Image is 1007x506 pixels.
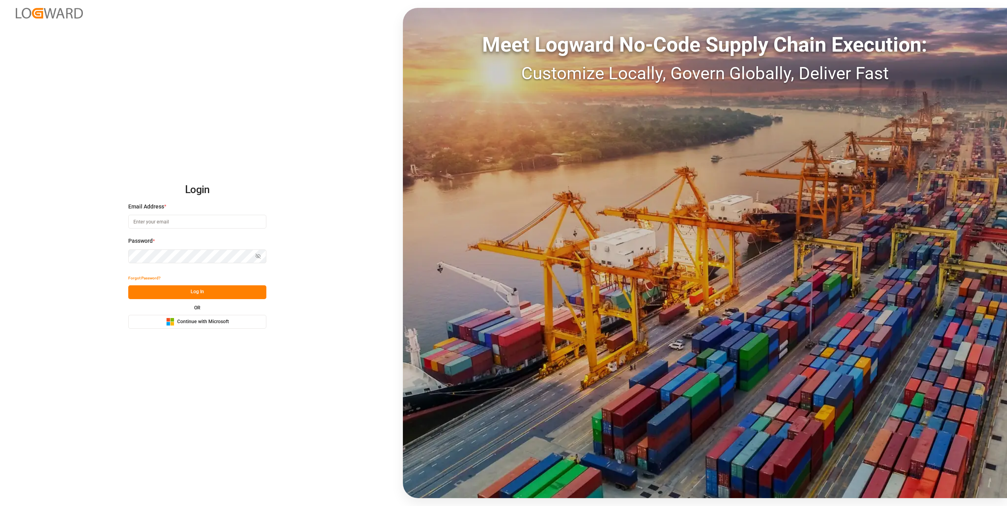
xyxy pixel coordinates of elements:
small: OR [194,305,200,310]
button: Continue with Microsoft [128,315,266,329]
h2: Login [128,177,266,203]
img: Logward_new_orange.png [16,8,83,19]
button: Forgot Password? [128,272,161,285]
input: Enter your email [128,215,266,229]
span: Email Address [128,203,164,211]
button: Log In [128,285,266,299]
div: Meet Logward No-Code Supply Chain Execution: [403,30,1007,60]
span: Password [128,237,153,245]
div: Customize Locally, Govern Globally, Deliver Fast [403,60,1007,86]
span: Continue with Microsoft [177,318,229,326]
